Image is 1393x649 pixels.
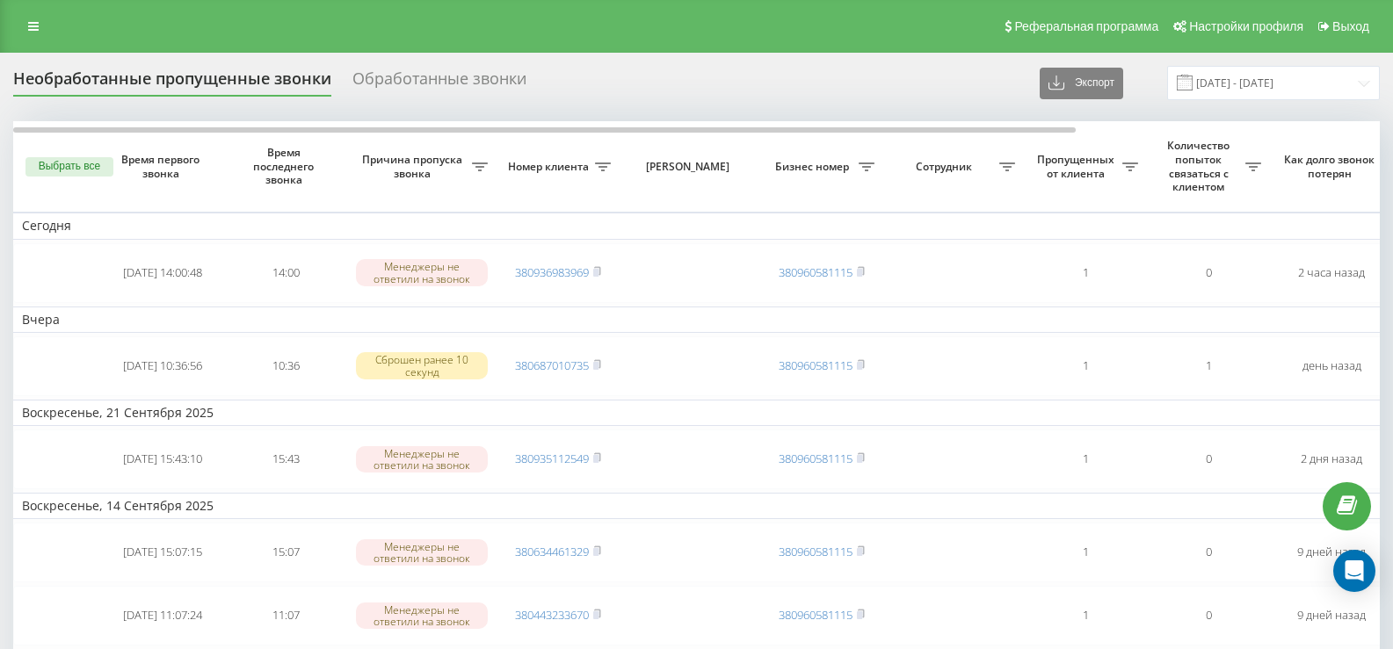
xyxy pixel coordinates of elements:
td: 0 [1147,523,1270,582]
div: Сброшен ранее 10 секунд [356,352,488,379]
a: 380443233670 [515,607,589,623]
a: 380960581115 [779,357,852,373]
span: Сотрудник [892,160,999,174]
div: Менеджеры не ответили на звонок [356,602,488,629]
span: Реферальная программа [1014,19,1158,33]
td: 1 [1024,523,1147,582]
span: Настройки профиля [1189,19,1303,33]
span: Количество попыток связаться с клиентом [1156,139,1245,193]
td: 2 часа назад [1270,243,1393,303]
span: Время последнего звонка [238,146,333,187]
span: Бизнес номер [769,160,859,174]
span: [PERSON_NAME] [635,160,745,174]
span: Выход [1332,19,1369,33]
div: Обработанные звонки [352,69,526,97]
a: 380960581115 [779,607,852,623]
td: 9 дней назад [1270,586,1393,645]
a: 380634461329 [515,544,589,559]
td: день назад [1270,336,1393,396]
span: Время первого звонка [115,153,210,180]
td: 14:00 [224,243,347,303]
a: 380935112549 [515,451,589,466]
td: 1 [1147,336,1270,396]
span: Причина пропуска звонка [356,153,472,180]
td: [DATE] 14:00:48 [101,243,224,303]
span: Пропущенных от клиента [1033,153,1122,180]
span: Как долго звонок потерян [1284,153,1379,180]
a: 380960581115 [779,264,852,280]
td: 15:07 [224,523,347,582]
td: 10:36 [224,336,347,396]
td: 15:43 [224,429,347,489]
div: Менеджеры не ответили на звонок [356,259,488,285]
td: 1 [1024,336,1147,396]
td: 0 [1147,243,1270,303]
a: 380687010735 [515,357,589,373]
span: Номер клиента [505,160,595,174]
td: [DATE] 11:07:24 [101,586,224,645]
td: 0 [1147,429,1270,489]
td: 1 [1024,243,1147,303]
a: 380960581115 [779,544,852,559]
div: Менеджеры не ответили на звонок [356,446,488,472]
td: 2 дня назад [1270,429,1393,489]
button: Экспорт [1040,68,1123,99]
td: 1 [1024,586,1147,645]
td: [DATE] 10:36:56 [101,336,224,396]
button: Выбрать все [25,157,113,177]
a: 380960581115 [779,451,852,466]
td: 11:07 [224,586,347,645]
td: [DATE] 15:07:15 [101,523,224,582]
td: 1 [1024,429,1147,489]
div: Open Intercom Messenger [1333,550,1375,592]
div: Менеджеры не ответили на звонок [356,539,488,566]
td: [DATE] 15:43:10 [101,429,224,489]
div: Необработанные пропущенные звонки [13,69,331,97]
td: 0 [1147,586,1270,645]
td: 9 дней назад [1270,523,1393,582]
a: 380936983969 [515,264,589,280]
